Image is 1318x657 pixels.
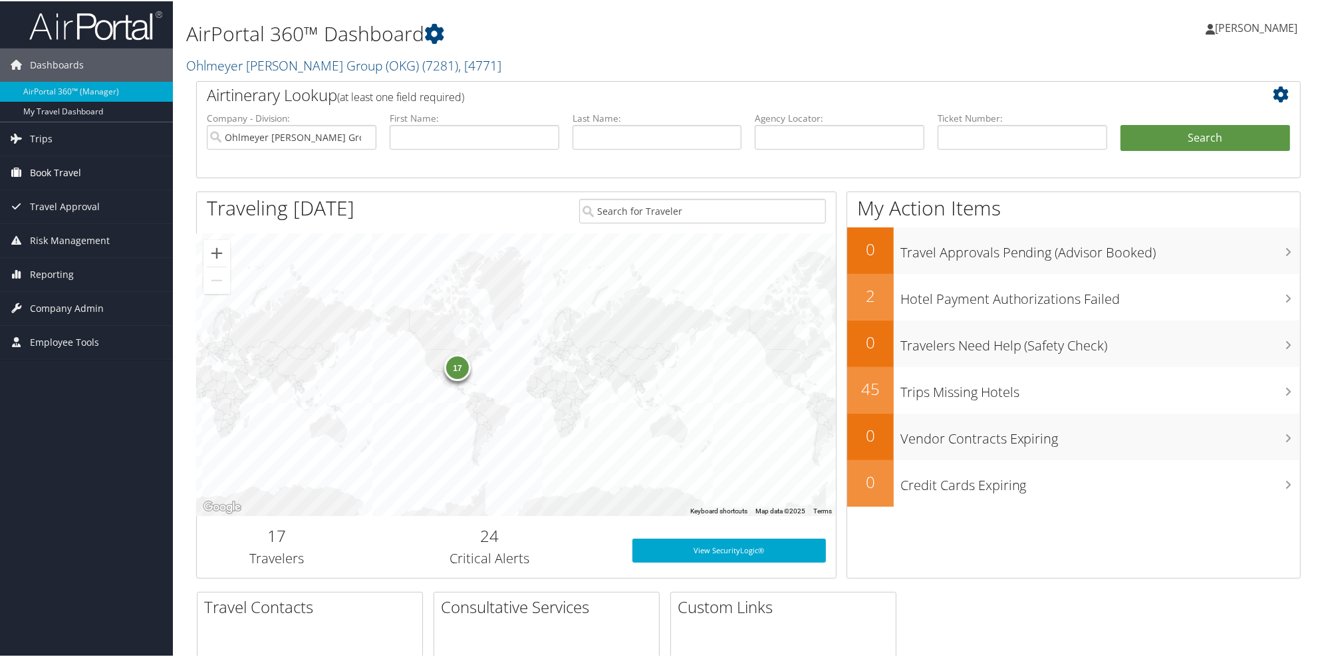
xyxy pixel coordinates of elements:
span: Reporting [30,257,74,290]
button: Zoom out [203,266,230,293]
a: 2Hotel Payment Authorizations Failed [847,273,1300,319]
input: Search for Traveler [579,197,825,222]
h1: My Action Items [847,193,1300,221]
h2: Travel Contacts [204,594,422,617]
h3: Trips Missing Hotels [900,375,1300,400]
h2: 2 [847,283,894,306]
span: (at least one field required) [337,88,464,103]
h2: 0 [847,469,894,492]
a: Open this area in Google Maps (opens a new window) [200,497,244,515]
h3: Travel Approvals Pending (Advisor Booked) [900,235,1300,261]
h3: Credit Cards Expiring [900,468,1300,493]
span: , [ 4771 ] [458,55,501,73]
span: ( 7281 ) [422,55,458,73]
h1: AirPortal 360™ Dashboard [186,19,936,47]
h2: Airtinerary Lookup [207,82,1198,105]
label: Ticket Number: [938,110,1107,124]
a: 45Trips Missing Hotels [847,366,1300,412]
h2: Consultative Services [441,594,659,617]
a: [PERSON_NAME] [1206,7,1311,47]
button: Search [1120,124,1290,150]
h2: Custom Links [678,594,896,617]
h3: Critical Alerts [366,548,612,567]
a: 0Travel Approvals Pending (Advisor Booked) [847,226,1300,273]
h2: 45 [847,376,894,399]
label: Agency Locator: [755,110,924,124]
span: [PERSON_NAME] [1215,19,1297,34]
h3: Travelers [207,548,346,567]
span: Book Travel [30,155,81,188]
label: Company - Division: [207,110,376,124]
label: Last Name: [573,110,742,124]
h2: 0 [847,237,894,259]
button: Keyboard shortcuts [690,505,747,515]
h2: 17 [207,523,346,546]
a: 0Travelers Need Help (Safety Check) [847,319,1300,366]
span: Company Admin [30,291,104,324]
h2: 24 [366,523,612,546]
button: Zoom in [203,239,230,265]
a: View SecurityLogic® [632,537,825,561]
label: First Name: [390,110,559,124]
span: Risk Management [30,223,110,256]
span: Dashboards [30,47,84,80]
span: Map data ©2025 [755,506,805,513]
span: Travel Approval [30,189,100,222]
a: 0Vendor Contracts Expiring [847,412,1300,459]
h1: Traveling [DATE] [207,193,354,221]
h2: 0 [847,423,894,446]
h2: 0 [847,330,894,352]
a: 0Credit Cards Expiring [847,459,1300,505]
h3: Travelers Need Help (Safety Check) [900,328,1300,354]
a: Ohlmeyer [PERSON_NAME] Group (OKG) [186,55,501,73]
span: Trips [30,121,53,154]
div: 17 [444,352,471,379]
img: airportal-logo.png [29,9,162,40]
span: Employee Tools [30,325,99,358]
h3: Vendor Contracts Expiring [900,422,1300,447]
h3: Hotel Payment Authorizations Failed [900,282,1300,307]
a: Terms (opens in new tab) [813,506,832,513]
img: Google [200,497,244,515]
